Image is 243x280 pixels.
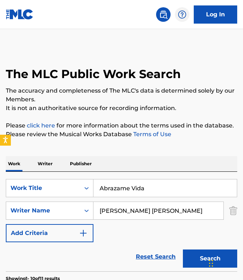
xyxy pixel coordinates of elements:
[6,130,237,139] p: Please review the Musical Works Database
[6,9,34,20] img: MLC Logo
[229,202,237,220] img: Delete Criterion
[209,252,213,274] div: Drag
[175,7,189,22] div: Help
[68,156,94,171] p: Publisher
[194,5,237,24] a: Log In
[132,131,171,138] a: Terms of Use
[6,67,181,81] h1: The MLC Public Work Search
[178,10,187,19] img: help
[156,7,171,22] a: Public Search
[27,122,55,129] a: click here
[183,249,237,268] button: Search
[79,229,88,238] img: 9d2ae6d4665cec9f34b9.svg
[6,224,93,242] button: Add Criteria
[11,206,76,215] div: Writer Name
[6,156,22,171] p: Work
[35,156,55,171] p: Writer
[11,184,76,192] div: Work Title
[6,104,237,113] p: It is not an authoritative source for recording information.
[6,121,237,130] p: Please for more information about the terms used in the database.
[132,249,179,265] a: Reset Search
[207,245,243,280] iframe: Chat Widget
[6,179,237,271] form: Search Form
[6,86,237,104] p: The accuracy and completeness of The MLC's data is determined solely by our Members.
[159,10,168,19] img: search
